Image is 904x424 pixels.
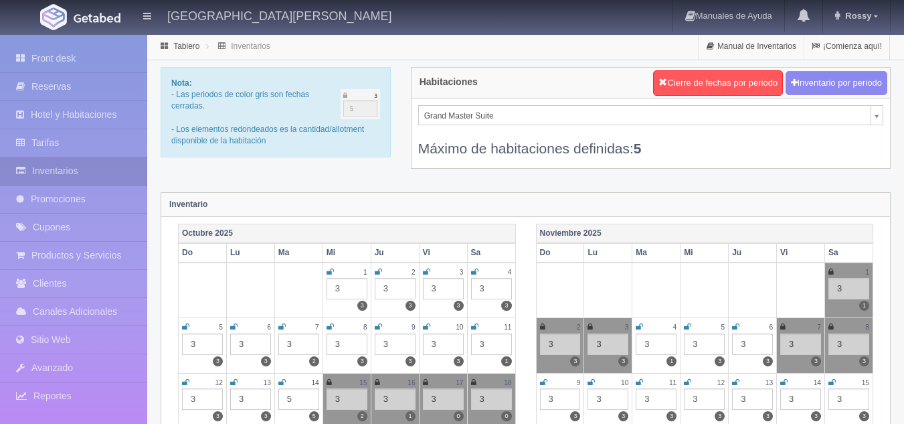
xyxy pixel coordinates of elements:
[577,324,581,331] small: 2
[405,301,416,311] label: 3
[618,356,628,366] label: 3
[587,334,628,355] div: 3
[230,388,271,410] div: 3
[501,411,511,421] label: 0
[179,224,516,243] th: Octubre 2025
[323,243,371,263] th: Mi
[811,356,821,366] label: 3
[419,243,467,263] th: Vi
[412,324,416,331] small: 9
[311,379,319,386] small: 14
[825,243,873,263] th: Sa
[859,356,869,366] label: 3
[865,324,869,331] small: 8
[420,77,478,87] h4: Habitaciones
[423,334,464,355] div: 3
[715,356,725,366] label: 3
[327,334,367,355] div: 3
[467,243,515,263] th: Sa
[669,379,676,386] small: 11
[327,278,367,299] div: 3
[828,388,869,410] div: 3
[182,388,223,410] div: 3
[182,334,223,355] div: 3
[653,70,783,96] button: Cierre de fechas por periodo
[454,411,464,421] label: 0
[732,334,773,355] div: 3
[412,269,416,276] small: 2
[769,324,773,331] small: 6
[729,243,777,263] th: Ju
[454,356,464,366] label: 3
[540,334,581,355] div: 3
[504,379,511,386] small: 18
[666,356,676,366] label: 1
[169,200,207,209] strong: Inventario
[763,411,773,421] label: 3
[501,301,511,311] label: 3
[584,243,632,263] th: Lu
[456,379,463,386] small: 17
[357,356,367,366] label: 3
[213,356,223,366] label: 3
[862,379,869,386] small: 15
[536,243,584,263] th: Do
[327,388,367,410] div: 3
[363,324,367,331] small: 8
[673,324,677,331] small: 4
[274,243,323,263] th: Ma
[171,78,192,88] b: Nota:
[859,411,869,421] label: 3
[161,67,391,157] div: - Las periodos de color gris son fechas cerradas. - Los elementos redondeados es la cantidad/allo...
[231,42,270,51] a: Inventarios
[357,301,367,311] label: 3
[715,411,725,421] label: 3
[261,356,271,366] label: 3
[625,324,629,331] small: 3
[173,42,199,51] a: Tablero
[405,411,416,421] label: 1
[828,278,869,299] div: 3
[636,334,676,355] div: 3
[618,411,628,421] label: 3
[179,243,227,263] th: Do
[40,4,67,30] img: Getabed
[780,334,821,355] div: 3
[267,324,271,331] small: 6
[315,324,319,331] small: 7
[636,388,676,410] div: 3
[501,356,511,366] label: 1
[261,411,271,421] label: 3
[215,379,223,386] small: 12
[717,379,725,386] small: 12
[828,334,869,355] div: 3
[765,379,773,386] small: 13
[811,411,821,421] label: 3
[423,388,464,410] div: 3
[471,334,512,355] div: 3
[375,388,416,410] div: 3
[814,379,821,386] small: 14
[634,141,642,156] b: 5
[375,334,416,355] div: 3
[264,379,271,386] small: 13
[357,411,367,421] label: 2
[577,379,581,386] small: 9
[454,301,464,311] label: 3
[684,388,725,410] div: 3
[278,388,319,410] div: 5
[699,33,804,60] a: Manual de Inventarios
[371,243,419,263] th: Ju
[341,89,380,119] img: cutoff.png
[732,388,773,410] div: 3
[456,324,463,331] small: 10
[167,7,391,23] h4: [GEOGRAPHIC_DATA][PERSON_NAME]
[405,356,416,366] label: 3
[504,324,511,331] small: 11
[418,125,883,158] div: Máximo de habitaciones definidas:
[865,269,869,276] small: 1
[570,411,580,421] label: 3
[278,334,319,355] div: 3
[621,379,628,386] small: 10
[763,356,773,366] label: 3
